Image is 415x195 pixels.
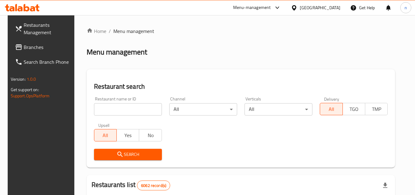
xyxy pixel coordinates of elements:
span: All [323,105,340,114]
label: Upsell [98,123,110,127]
h2: Restaurants list [92,180,170,190]
div: Total records count [137,181,170,190]
span: No [142,131,159,140]
span: Menu management [113,27,154,35]
button: Search [94,149,162,160]
span: Branches [24,43,72,51]
h2: Menu management [87,47,147,57]
button: TGO [343,103,365,115]
a: Search Branch Phone [10,55,77,69]
div: [GEOGRAPHIC_DATA] [300,4,340,11]
a: Support.OpsPlatform [11,92,50,100]
span: Search Branch Phone [24,58,72,66]
span: 6062 record(s) [137,183,170,189]
span: TMP [368,105,385,114]
li: / [109,27,111,35]
span: Yes [119,131,137,140]
span: n [405,4,407,11]
span: TGO [345,105,363,114]
span: All [97,131,114,140]
span: Version: [11,75,26,83]
a: Branches [10,40,77,55]
div: All [169,103,237,116]
input: Search for restaurant name or ID.. [94,103,162,116]
label: Delivery [324,97,339,101]
span: Restaurants Management [24,21,72,36]
a: Restaurants Management [10,18,77,40]
button: TMP [365,103,388,115]
div: Export file [378,178,393,193]
h2: Restaurant search [94,82,388,91]
span: Get support on: [11,86,39,94]
div: All [245,103,312,116]
button: No [139,129,162,141]
button: All [94,129,117,141]
nav: breadcrumb [87,27,395,35]
div: Menu-management [233,4,271,11]
button: Yes [116,129,139,141]
button: All [320,103,343,115]
span: 1.0.0 [27,75,36,83]
span: Search [99,151,157,158]
a: Home [87,27,106,35]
